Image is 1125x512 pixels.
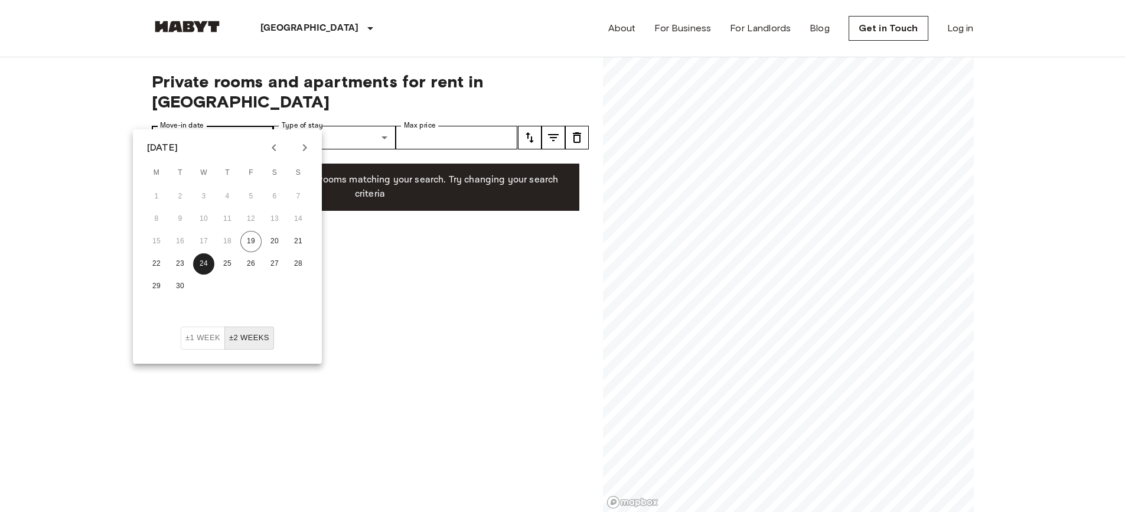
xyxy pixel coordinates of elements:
[240,253,262,275] button: 26
[217,253,238,275] button: 25
[288,161,309,185] span: Sunday
[565,126,589,149] button: tune
[160,120,204,131] label: Move-in date
[260,21,359,35] p: [GEOGRAPHIC_DATA]
[288,231,309,252] button: 21
[193,161,214,185] span: Wednesday
[169,161,191,185] span: Tuesday
[181,327,225,350] button: ±1 week
[152,71,589,112] span: Private rooms and apartments for rent in [GEOGRAPHIC_DATA]
[288,253,309,275] button: 28
[264,253,285,275] button: 27
[181,327,274,350] div: Move In Flexibility
[169,276,191,297] button: 30
[849,16,928,41] a: Get in Touch
[264,138,284,158] button: Previous month
[217,161,238,185] span: Thursday
[152,21,223,32] img: Habyt
[608,21,636,35] a: About
[730,21,791,35] a: For Landlords
[264,161,285,185] span: Saturday
[171,173,570,201] p: Unfortunately there are no free rooms matching your search. Try changing your search criteria
[146,161,167,185] span: Monday
[240,161,262,185] span: Friday
[542,126,565,149] button: tune
[810,21,830,35] a: Blog
[224,327,274,350] button: ±2 weeks
[518,126,542,149] button: tune
[295,138,315,158] button: Next month
[146,253,167,275] button: 22
[147,141,178,155] div: [DATE]
[146,276,167,297] button: 29
[264,231,285,252] button: 20
[169,253,191,275] button: 23
[947,21,974,35] a: Log in
[404,120,436,131] label: Max price
[654,21,711,35] a: For Business
[282,120,323,131] label: Type of stay
[193,253,214,275] button: 24
[240,231,262,252] button: 19
[606,495,658,509] a: Mapbox logo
